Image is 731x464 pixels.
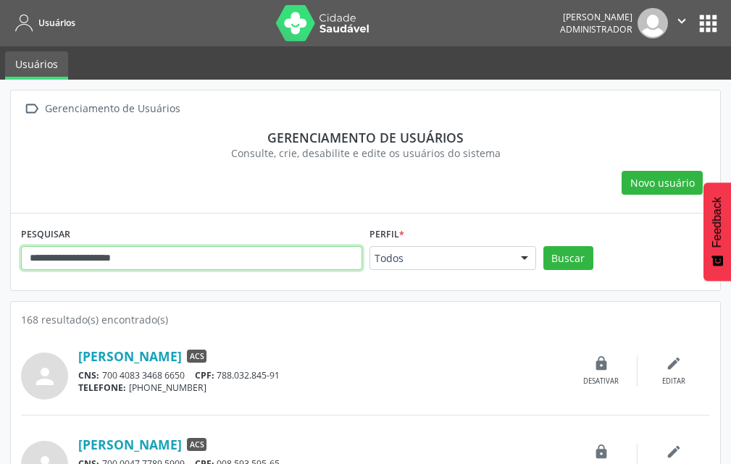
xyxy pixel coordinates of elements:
span: TELEFONE: [78,381,126,394]
i: edit [666,444,682,460]
a: Usuários [5,51,68,80]
a: Usuários [10,11,75,35]
a: [PERSON_NAME] [78,348,182,364]
button:  [668,8,696,38]
label: PESQUISAR [21,224,70,246]
span: ACS [187,350,206,363]
span: CNS: [78,369,99,381]
button: apps [696,11,721,36]
a:  Gerenciamento de Usuários [21,98,183,119]
span: Todos [375,251,506,266]
div: Editar [662,376,685,387]
span: Administrador [560,23,632,35]
a: [PERSON_NAME] [78,436,182,452]
div: Consulte, crie, desabilite e edite os usuários do sistema [31,145,700,161]
span: Usuários [38,17,75,29]
i:  [674,13,690,29]
button: Novo usuário [622,171,703,195]
div: 168 resultado(s) encontrado(s) [21,312,710,327]
span: Novo usuário [630,175,695,190]
span: ACS [187,438,206,451]
i: person [32,363,58,389]
div: [PHONE_NUMBER] [78,381,565,394]
button: Feedback - Mostrar pesquisa [703,182,731,281]
div: 700 4083 3468 6650 788.032.845-91 [78,369,565,381]
span: Feedback [711,197,724,248]
i: lock [593,444,609,460]
label: Perfil [369,224,404,246]
button: Buscar [543,246,593,271]
div: Gerenciamento de Usuários [42,98,183,119]
i:  [21,98,42,119]
div: [PERSON_NAME] [560,11,632,23]
i: lock [593,355,609,371]
span: CPF: [195,369,214,381]
i: edit [666,355,682,371]
div: Gerenciamento de usuários [31,130,700,145]
div: Desativar [583,376,619,387]
img: img [638,8,668,38]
